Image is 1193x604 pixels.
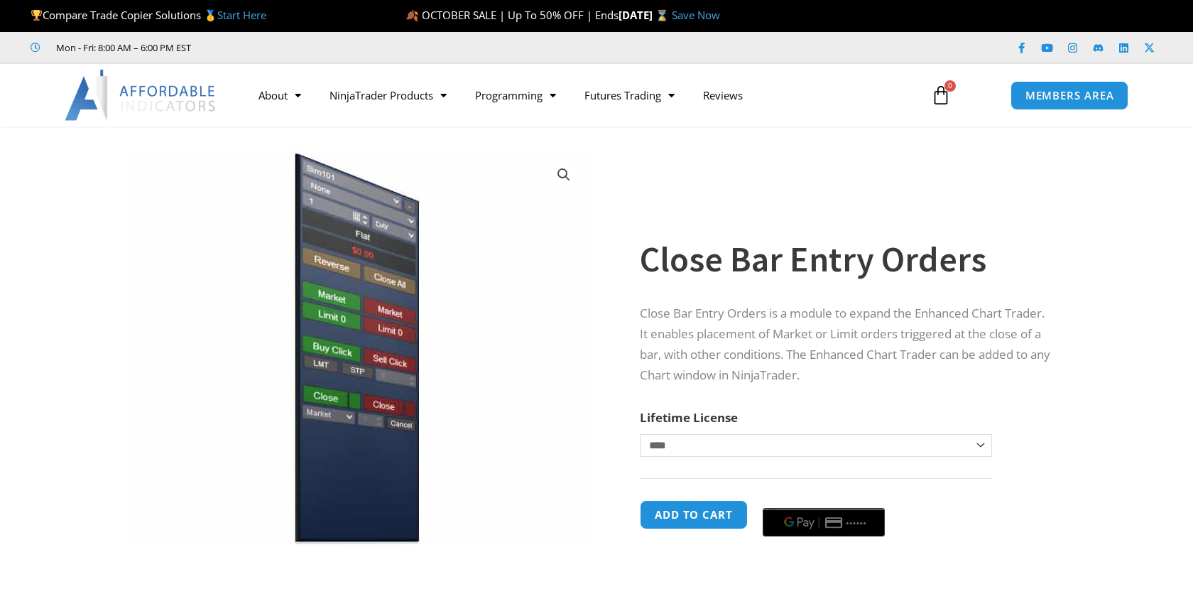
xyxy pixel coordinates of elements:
img: LogoAI | Affordable Indicators – NinjaTrader [65,70,217,121]
a: Programming [461,79,570,112]
p: Close Bar Entry Orders is a module to expand the Enhanced Chart Trader. It enables placement of M... [640,303,1055,386]
button: Add to cart [640,500,748,529]
a: About [244,79,315,112]
iframe: Customer reviews powered by Trustpilot [211,41,424,55]
strong: [DATE] ⌛ [619,8,672,22]
nav: Menu [244,79,915,112]
a: View full-screen image gallery [551,162,577,188]
span: 0 [944,80,956,92]
a: Start Here [217,8,266,22]
a: Save Now [672,8,720,22]
span: MEMBERS AREA [1025,90,1114,101]
span: Compare Trade Copier Solutions 🥇 [31,8,266,22]
label: Lifetime License [640,409,738,426]
a: MEMBERS AREA [1010,81,1129,110]
a: NinjaTrader Products [315,79,461,112]
iframe: Secure payment input frame [760,498,888,500]
span: 🍂 OCTOBER SALE | Up To 50% OFF | Ends [405,8,619,22]
span: Mon - Fri: 8:00 AM – 6:00 PM EST [53,39,191,56]
text: •••••• [846,517,868,527]
img: 🏆 [31,10,42,21]
h1: Close Bar Entry Orders [640,234,1055,284]
a: Futures Trading [570,79,689,112]
a: Reviews [689,79,757,112]
img: CloseBarOrders | Affordable Indicators – NinjaTrader [131,151,587,544]
button: Buy with GPay [763,508,885,536]
a: 0 [910,75,972,116]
